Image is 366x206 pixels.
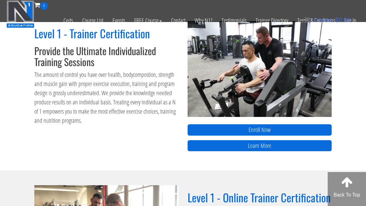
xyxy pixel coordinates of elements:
[188,140,332,152] a: Learn More
[188,21,332,117] img: n1-trainer
[130,10,166,31] a: FREE Course
[34,1,48,9] a: 0
[190,10,217,31] a: Why N1?
[304,17,351,23] a: 0 items: $0.00
[6,0,34,28] img: n1-education
[34,45,178,67] h3: Provide the Ultimate Individualized Training Sessions
[188,124,332,136] a: Enroll Now
[34,70,178,125] p: The amount of control you have over health, bodycompostion, strength and muscle gain with proper ...
[293,10,340,31] a: Terms & Conditions
[59,10,78,31] a: Certs
[335,17,351,23] bdi: 0.00
[40,2,48,10] span: 0
[166,10,190,31] a: Contact
[317,17,334,23] span: items:
[304,17,311,23] img: icon11.png
[34,27,178,39] h2: Level 1 - Trainer Certification
[78,10,108,31] a: Course List
[217,10,251,31] a: Testimonials
[335,17,339,23] span: $
[251,10,293,31] a: Trainer Directory
[108,10,130,31] a: Events
[340,10,361,31] a: Log In
[312,17,315,23] span: 0
[188,191,332,204] h2: Level 1 - Online Trainer Certification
